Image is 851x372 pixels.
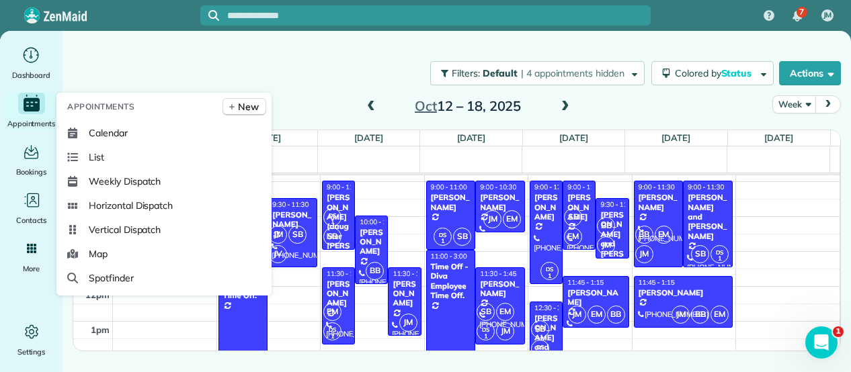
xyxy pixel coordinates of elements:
[272,200,309,209] span: 9:30 - 11:30
[5,141,57,179] a: Bookings
[567,288,624,308] div: [PERSON_NAME]
[7,117,56,130] span: Appointments
[635,245,653,263] span: JM
[564,228,582,246] span: EM
[675,67,756,79] span: Colored by
[477,303,495,321] span: SB
[5,93,57,130] a: Appointments
[567,278,604,287] span: 11:45 - 1:15
[269,245,287,263] span: JV
[430,193,472,212] div: [PERSON_NAME]
[62,121,266,145] a: Calendar
[779,61,841,85] button: Actions
[479,279,521,299] div: [PERSON_NAME]
[91,324,110,335] span: 1pm
[62,266,266,290] a: Spotfinder
[457,132,486,143] a: [DATE]
[483,210,501,228] span: JM
[323,228,341,246] span: SB
[531,320,549,338] span: SB
[496,322,514,340] span: JM
[815,95,841,113] button: next
[392,279,417,308] div: [PERSON_NAME]
[393,269,429,278] span: 11:30 - 1:30
[208,10,219,21] svg: Focus search
[559,132,588,143] a: [DATE]
[89,223,161,236] span: Vertical Dispatch
[434,235,451,248] small: 1
[430,61,645,85] button: Filters: Default | 4 appointments hidden
[5,321,57,359] a: Settings
[480,269,516,278] span: 11:30 - 1:45
[327,183,363,191] span: 9:00 - 11:00
[482,326,489,333] span: DS
[399,314,417,332] span: JM
[5,44,57,82] a: Dashboard
[269,226,287,244] span: JM
[546,265,553,273] span: DS
[534,304,571,312] span: 12:30 - 2:15
[326,279,351,308] div: [PERSON_NAME]
[480,183,516,191] span: 9:00 - 10:30
[534,193,559,222] div: [PERSON_NAME]
[532,347,549,360] small: 1
[89,126,128,140] span: Calendar
[329,212,336,219] span: DS
[89,199,173,212] span: Horizontal Dispatch
[638,288,729,297] div: [PERSON_NAME]
[638,193,680,212] div: [PERSON_NAME]
[384,99,552,113] h2: 12 – 18, 2025
[691,245,709,263] span: SB
[534,183,571,191] span: 9:00 - 12:00
[661,132,690,143] a: [DATE]
[521,67,624,79] span: | 4 appointments hidden
[326,193,351,328] div: [PERSON_NAME] (daughter [PERSON_NAME] [PERSON_NAME]) [PERSON_NAME]
[89,175,161,188] span: Weekly Dispatch
[354,132,383,143] a: [DATE]
[324,330,341,343] small: 1
[805,326,838,359] iframe: Intercom live chat
[252,132,281,143] a: [DATE]
[67,100,134,113] span: Appointments
[799,7,804,17] span: 7
[496,303,514,321] span: EM
[359,228,384,257] div: [PERSON_NAME]
[607,306,625,324] span: BB
[600,210,624,278] div: [PERSON_NAME] and [PERSON_NAME]
[323,303,341,321] span: EM
[536,343,544,351] span: DS
[721,67,754,79] span: Status
[477,330,494,343] small: 1
[89,271,134,285] span: Spotfinder
[423,61,645,85] a: Filters: Default | 4 appointments hidden
[597,217,615,235] span: BB
[366,262,384,280] span: BB
[324,216,341,228] small: 1
[431,183,467,191] span: 9:00 - 11:00
[452,67,480,79] span: Filters:
[12,68,50,82] span: Dashboard
[639,278,675,287] span: 11:45 - 1:15
[415,97,437,114] span: Oct
[62,242,266,266] a: Map
[783,1,811,31] div: 7 unread notifications
[691,306,709,324] span: BB
[329,326,336,333] span: DS
[327,269,363,278] span: 11:30 - 1:45
[833,326,844,337] span: 1
[479,193,521,212] div: [PERSON_NAME]
[288,226,307,244] span: SB
[823,10,832,21] span: JM
[764,132,793,143] a: [DATE]
[568,306,586,324] span: JM
[716,248,723,256] span: DS
[430,262,472,301] div: Time Off - Diva Employee Time Off.
[62,169,266,193] a: Weekly Dispatch
[672,306,690,324] span: JM
[635,226,653,244] span: BB
[711,306,729,324] span: EM
[272,210,313,230] div: [PERSON_NAME]
[597,236,615,254] span: JM
[567,193,592,222] div: [PERSON_NAME]
[62,193,266,218] a: Horizontal Dispatch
